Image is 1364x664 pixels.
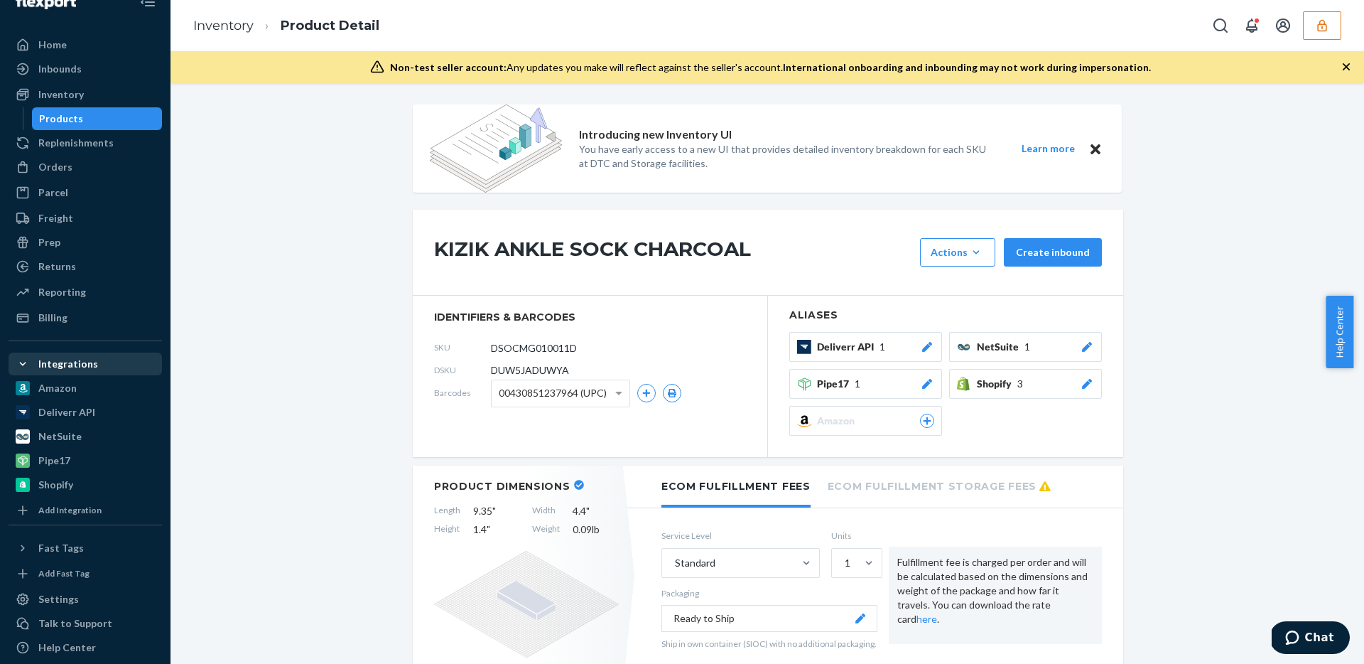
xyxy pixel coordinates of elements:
span: DSKU [434,364,491,376]
li: Ecom Fulfillment Storage Fees [828,466,1051,505]
p: Packaging [661,587,877,599]
div: NetSuite [38,429,82,444]
label: Service Level [661,530,820,542]
span: 00430851237964 (UPC) [499,381,607,405]
a: Reporting [9,281,162,304]
a: Freight [9,207,162,230]
a: Inventory [193,18,254,33]
span: Pipe17 [817,377,855,391]
div: Orders [38,160,72,174]
div: Amazon [38,381,77,395]
span: identifiers & barcodes [434,310,746,324]
a: Inventory [9,83,162,106]
button: Learn more [1012,140,1083,158]
div: 1 [845,556,850,570]
p: Introducing new Inventory UI [579,127,732,143]
input: 1 [843,556,845,570]
a: Home [9,33,162,56]
div: Add Integration [38,504,102,516]
span: International onboarding and inbounding may not work during impersonation. [783,61,1151,73]
a: Settings [9,588,162,611]
div: Actions [931,245,985,259]
span: DUW5JADUWYA [491,363,569,377]
div: Fast Tags [38,541,84,555]
span: " [487,523,490,535]
button: Shopify3 [949,369,1102,399]
span: 1.4 [473,523,519,537]
span: Width [532,504,560,518]
div: Any updates you make will reflect against the seller's account. [390,60,1151,75]
div: Add Fast Tag [38,567,90,579]
div: Fulfillment fee is charged per order and will be calculated based on the dimensions and weight of... [889,547,1102,643]
ol: breadcrumbs [182,5,391,47]
button: NetSuite1 [949,332,1102,362]
span: " [492,505,496,517]
span: Height [434,523,460,537]
button: Open notifications [1238,11,1266,40]
span: Deliverr API [817,340,879,354]
span: Barcodes [434,387,491,399]
a: Amazon [9,377,162,400]
span: Shopify [977,377,1017,391]
div: Freight [38,211,73,225]
div: Replenishments [38,136,114,150]
div: Products [39,112,83,126]
span: 1 [855,377,860,391]
p: You have early access to a new UI that provides detailed inventory breakdown for each SKU at DTC ... [579,142,995,171]
div: Help Center [38,641,96,655]
button: Close [1086,140,1105,158]
div: Home [38,38,67,52]
a: Inbounds [9,58,162,80]
button: Talk to Support [9,612,162,635]
span: 9.35 [473,504,519,518]
span: NetSuite [977,340,1024,354]
div: Billing [38,311,67,325]
div: Standard [675,556,715,570]
li: Ecom Fulfillment Fees [661,466,811,508]
span: Weight [532,523,560,537]
div: Settings [38,592,79,606]
a: Parcel [9,181,162,204]
p: Ship in own container (SIOC) with no additional packaging. [661,638,877,650]
div: Returns [38,259,76,274]
button: Ready to Ship [661,605,877,632]
a: here [916,613,937,625]
a: Deliverr API [9,401,162,424]
button: Deliverr API1 [789,332,942,362]
div: Prep [38,235,60,250]
div: Pipe17 [38,454,70,468]
div: Talk to Support [38,616,112,631]
a: Help Center [9,636,162,659]
span: 1 [1024,340,1030,354]
iframe: Opens a widget where you can chat to one of our agents [1272,621,1350,657]
button: Open Search Box [1206,11,1235,40]
div: Inbounds [38,62,82,76]
span: " [586,505,590,517]
span: Non-test seller account: [390,61,507,73]
div: Inventory [38,87,84,102]
a: Prep [9,231,162,254]
h2: Aliases [789,310,1102,321]
a: Add Integration [9,502,162,519]
span: 4.4 [573,504,619,518]
div: Integrations [38,357,98,371]
div: Parcel [38,186,68,200]
span: 0.09 lb [573,523,619,537]
div: Deliverr API [38,405,95,419]
button: Open account menu [1269,11,1297,40]
a: Products [32,107,163,130]
h2: Product Dimensions [434,480,570,493]
div: Reporting [38,285,86,299]
a: Shopify [9,473,162,496]
a: Billing [9,306,162,329]
button: Fast Tags [9,537,162,559]
button: Actions [920,238,995,267]
span: 3 [1017,377,1023,391]
span: 1 [879,340,885,354]
span: SKU [434,341,491,353]
a: Orders [9,156,162,178]
button: Help Center [1326,296,1353,368]
button: Integrations [9,353,162,375]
